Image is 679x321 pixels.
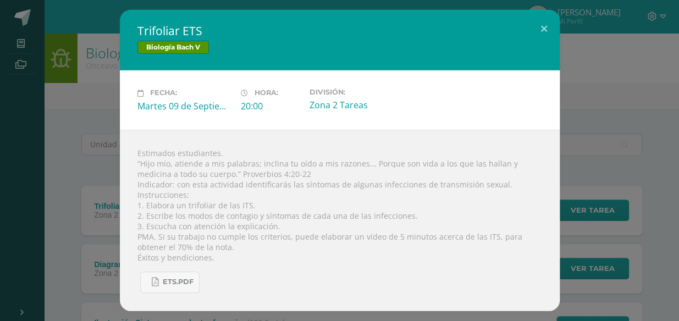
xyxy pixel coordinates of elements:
div: Estimados estudiantes. “Hijo mío, atiende a mis palabras; inclina tu oído a mis razones... Porque... [120,130,560,311]
span: ETS.pdf [163,278,194,286]
label: División: [310,88,404,96]
div: Zona 2 Tareas [310,99,404,111]
a: ETS.pdf [140,272,200,293]
h2: Trifoliar ETS [137,23,542,38]
div: 20:00 [241,100,301,112]
div: Martes 09 de Septiembre [137,100,232,112]
span: Hora: [255,89,278,97]
button: Close (Esc) [528,10,560,47]
span: Biología Bach V [137,41,209,54]
span: Fecha: [150,89,177,97]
